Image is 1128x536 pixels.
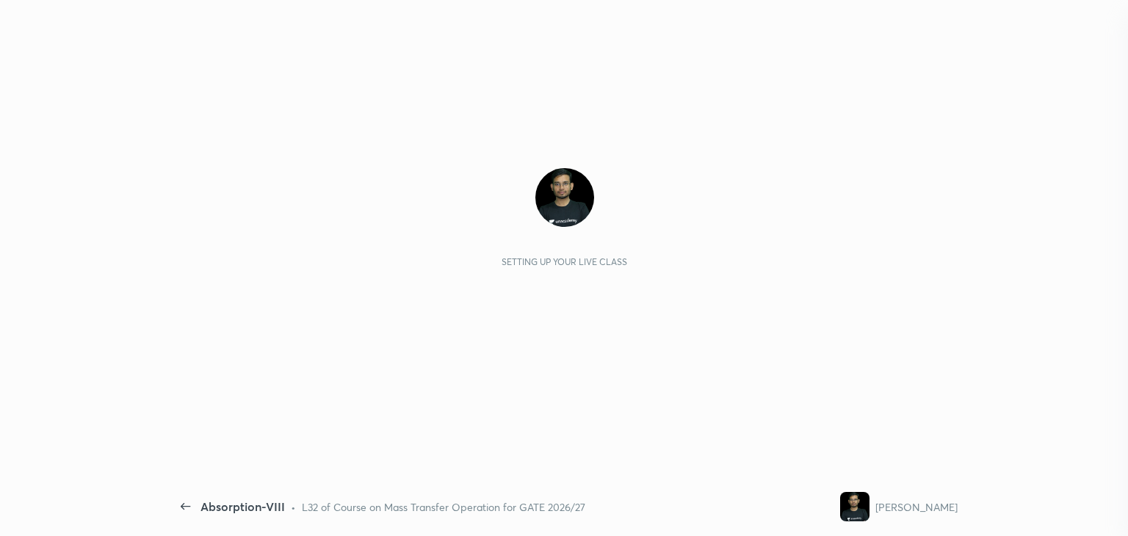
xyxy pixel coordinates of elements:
div: • [291,499,296,515]
div: Setting up your live class [502,256,627,267]
img: 143f78ded8b14cd2875f9ae30291ab3c.jpg [535,168,594,227]
div: [PERSON_NAME] [875,499,958,515]
div: L32 of Course on Mass Transfer Operation for GATE 2026/27 [302,499,585,515]
img: 143f78ded8b14cd2875f9ae30291ab3c.jpg [840,492,869,521]
div: Absorption-VIII [200,498,285,515]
